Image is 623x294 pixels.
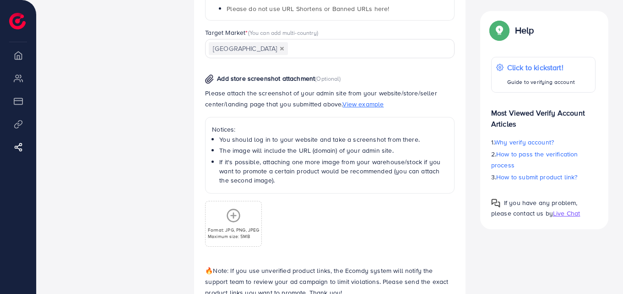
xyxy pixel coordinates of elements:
[217,74,315,83] span: Add store screenshot attachment
[205,74,214,84] img: img
[219,135,448,144] li: You should log in to your website and take a screenshot from there.
[212,124,448,135] p: Notices:
[205,88,455,110] p: Please attach the screenshot of your admin site from your website/store/seller center/landing pag...
[209,42,288,55] span: [GEOGRAPHIC_DATA]
[491,137,596,148] p: 1.
[553,209,580,218] span: Live Chat
[491,149,596,171] p: 2.
[491,22,508,39] img: Popup guide
[205,28,318,37] label: Target Market
[227,4,389,13] span: Please do not use URL Shortens or Banned URLs here!
[280,46,284,51] button: Deselect Pakistan
[315,74,341,83] span: (Optional)
[494,138,554,147] span: Why verify account?
[515,25,534,36] p: Help
[205,266,213,275] span: 🔥
[584,253,616,287] iframe: Chat
[208,227,260,233] p: Format: JPG, PNG, JPEG
[219,146,448,155] li: The image will include the URL (domain) of your admin site.
[289,42,443,56] input: Search for option
[491,198,578,218] span: If you have any problem, please contact us by
[208,233,260,239] p: Maximum size: 5MB
[491,150,578,170] span: How to pass the verification process
[9,13,26,29] img: logo
[219,157,448,185] li: If it's possible, attaching one more image from your warehouse/stock if you want to promote a cer...
[507,62,575,73] p: Click to kickstart!
[496,172,577,182] span: How to submit product link?
[205,39,455,58] div: Search for option
[507,77,575,88] p: Guide to verifying account
[491,199,500,208] img: Popup guide
[491,100,596,129] p: Most Viewed Verify Account Articles
[491,172,596,183] p: 3.
[248,28,318,37] span: (You can add multi-country)
[342,100,384,109] span: View example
